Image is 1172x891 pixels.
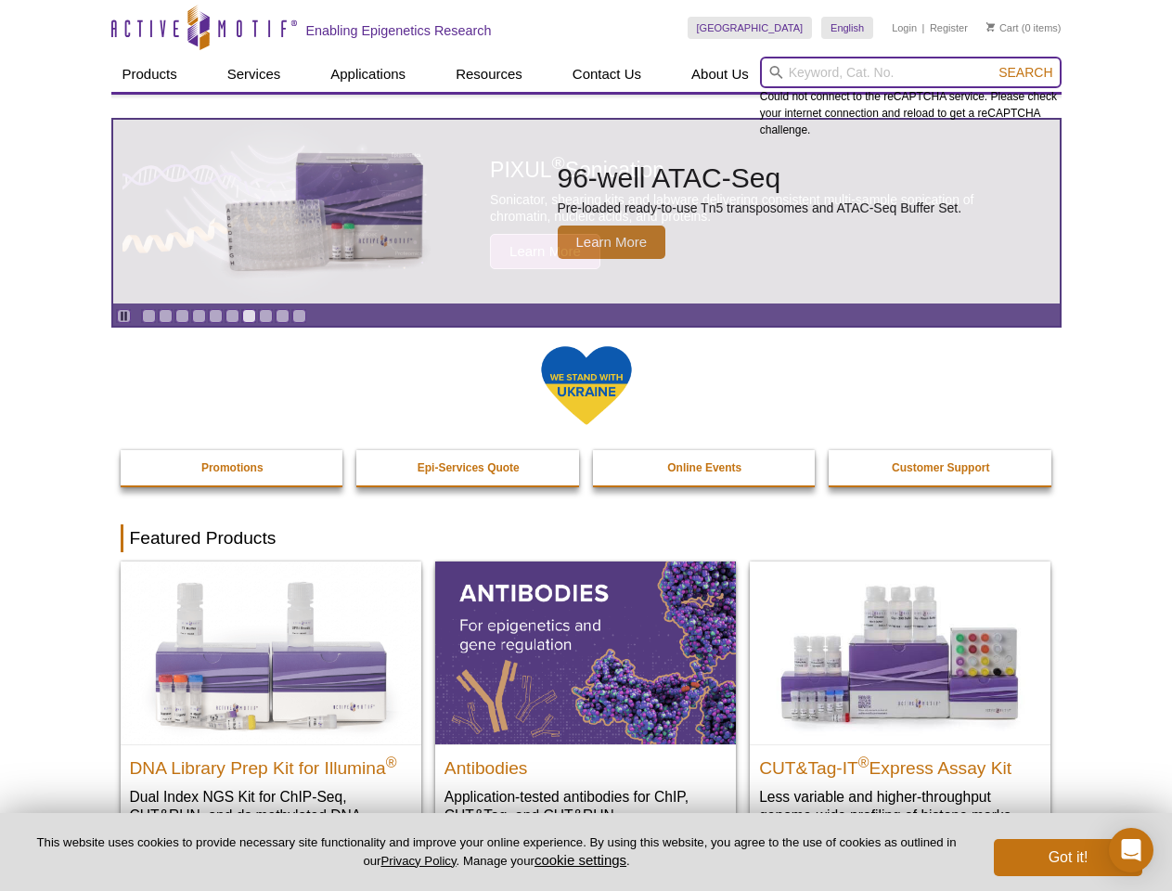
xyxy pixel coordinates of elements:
span: Learn More [490,234,600,269]
span: PIXUL Sonication [490,158,664,182]
button: Got it! [994,839,1142,876]
a: [GEOGRAPHIC_DATA] [688,17,813,39]
a: Go to slide 1 [142,309,156,323]
a: Products [111,57,188,92]
div: Open Intercom Messenger [1109,828,1153,872]
img: DNA Library Prep Kit for Illumina [121,562,421,743]
h2: DNA Library Prep Kit for Illumina [130,750,412,778]
sup: ® [858,754,869,769]
h2: Featured Products [121,524,1052,552]
a: Contact Us [561,57,652,92]
p: Dual Index NGS Kit for ChIP-Seq, CUT&RUN, and ds methylated DNA assays. [130,787,412,844]
button: cookie settings [534,852,626,868]
li: | [922,17,925,39]
a: Toggle autoplay [117,309,131,323]
img: PIXUL sonication [122,119,429,304]
strong: Online Events [667,461,741,474]
a: Customer Support [829,450,1053,485]
a: All Antibodies Antibodies Application-tested antibodies for ChIP, CUT&Tag, and CUT&RUN. [435,562,736,843]
strong: Epi-Services Quote [418,461,520,474]
a: PIXUL sonication PIXUL®Sonication Sonicator, shearing kits and labware delivering consistent mult... [113,120,1060,303]
p: This website uses cookies to provide necessary site functionality and improve your online experie... [30,834,963,870]
h2: CUT&Tag-IT Express Assay Kit [759,750,1041,778]
a: Services [216,57,292,92]
a: Go to slide 2 [159,309,173,323]
a: English [821,17,873,39]
img: CUT&Tag-IT® Express Assay Kit [750,562,1050,743]
a: Go to slide 7 [242,309,256,323]
img: All Antibodies [435,562,736,743]
a: Online Events [593,450,818,485]
p: Application-tested antibodies for ChIP, CUT&Tag, and CUT&RUN. [444,787,727,825]
a: Epi-Services Quote [356,450,581,485]
strong: Promotions [201,461,264,474]
a: Cart [986,21,1019,34]
a: Promotions [121,450,345,485]
p: Less variable and higher-throughput genome-wide profiling of histone marks​. [759,787,1041,825]
h2: Enabling Epigenetics Research [306,22,492,39]
sup: ® [552,154,565,174]
a: Go to slide 8 [259,309,273,323]
a: Go to slide 10 [292,309,306,323]
div: Could not connect to the reCAPTCHA service. Please check your internet connection and reload to g... [760,57,1062,138]
a: Go to slide 4 [192,309,206,323]
a: Go to slide 6 [225,309,239,323]
a: Login [892,21,917,34]
a: Go to slide 5 [209,309,223,323]
sup: ® [386,754,397,769]
a: Register [930,21,968,34]
a: Applications [319,57,417,92]
strong: Customer Support [892,461,989,474]
a: DNA Library Prep Kit for Illumina DNA Library Prep Kit for Illumina® Dual Index NGS Kit for ChIP-... [121,562,421,861]
a: CUT&Tag-IT® Express Assay Kit CUT&Tag-IT®Express Assay Kit Less variable and higher-throughput ge... [750,562,1050,843]
a: About Us [680,57,760,92]
input: Keyword, Cat. No. [760,57,1062,88]
h2: Antibodies [444,750,727,778]
a: Privacy Policy [380,854,456,868]
a: Resources [444,57,534,92]
span: Search [998,65,1052,80]
a: Go to slide 9 [276,309,290,323]
a: Go to slide 3 [175,309,189,323]
article: PIXUL Sonication [113,120,1060,303]
p: Sonicator, shearing kits and labware delivering consistent multi-sample sonication of chromatin, ... [490,191,1017,225]
button: Search [993,64,1058,81]
img: We Stand With Ukraine [540,344,633,427]
img: Your Cart [986,22,995,32]
li: (0 items) [986,17,1062,39]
